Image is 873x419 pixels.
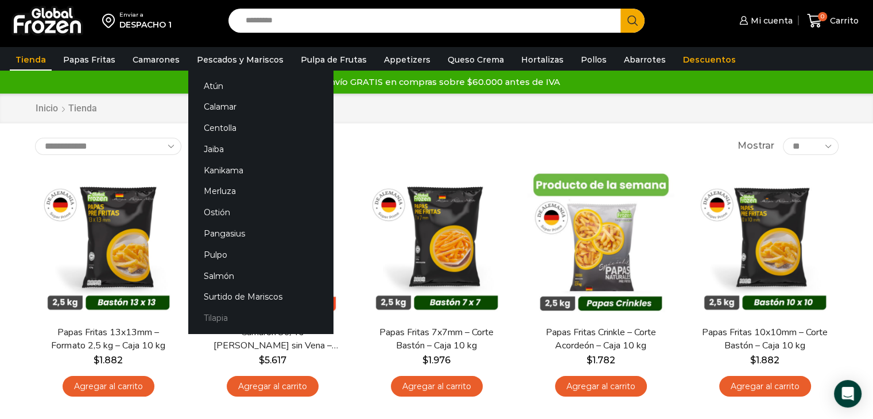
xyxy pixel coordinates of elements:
[750,355,756,366] span: $
[10,49,52,71] a: Tienda
[63,376,154,397] a: Agregar al carrito: “Papas Fritas 13x13mm - Formato 2,5 kg - Caja 10 kg”
[94,355,99,366] span: $
[102,11,119,30] img: address-field-icon.svg
[119,11,172,19] div: Enviar a
[370,326,502,352] a: Papas Fritas 7x7mm – Corte Bastón – Caja 10 kg
[719,376,811,397] a: Agregar al carrito: “Papas Fritas 10x10mm - Corte Bastón - Caja 10 kg”
[94,355,123,366] bdi: 1.882
[188,265,333,286] a: Salmón
[804,7,862,34] a: 0 Carrito
[206,326,338,352] a: Camarón 36/40 [PERSON_NAME] sin Vena – Bronze – Caja 10 kg
[191,49,289,71] a: Pescados y Mariscos
[68,103,97,114] h1: Tienda
[834,380,862,408] div: Open Intercom Messenger
[699,326,831,352] a: Papas Fritas 10x10mm – Corte Bastón – Caja 10 kg
[555,376,647,397] a: Agregar al carrito: “Papas Fritas Crinkle - Corte Acordeón - Caja 10 kg”
[818,12,827,21] span: 0
[188,202,333,223] a: Ostión
[677,49,742,71] a: Descuentos
[188,160,333,181] a: Kanikama
[188,181,333,202] a: Merluza
[188,75,333,96] a: Atún
[738,139,774,153] span: Mostrar
[422,355,428,366] span: $
[378,49,436,71] a: Appetizers
[188,118,333,139] a: Centolla
[575,49,612,71] a: Pollos
[618,49,672,71] a: Abarrotes
[587,355,592,366] span: $
[119,19,172,30] div: DESPACHO 1
[534,326,666,352] a: Papas Fritas Crinkle – Corte Acordeón – Caja 10 kg
[442,49,510,71] a: Queso Crema
[127,49,185,71] a: Camarones
[259,355,286,366] bdi: 5.617
[188,96,333,118] a: Calamar
[587,355,615,366] bdi: 1.782
[188,223,333,245] a: Pangasius
[748,15,793,26] span: Mi cuenta
[620,9,645,33] button: Search button
[227,376,319,397] a: Agregar al carrito: “Camarón 36/40 Crudo Pelado sin Vena - Bronze - Caja 10 kg”
[259,355,265,366] span: $
[188,286,333,308] a: Surtido de Mariscos
[422,355,451,366] bdi: 1.976
[736,9,793,32] a: Mi cuenta
[35,102,59,115] a: Inicio
[35,138,181,155] select: Pedido de la tienda
[188,139,333,160] a: Jaiba
[57,49,121,71] a: Papas Fritas
[35,102,97,115] nav: Breadcrumb
[295,49,373,71] a: Pulpa de Frutas
[515,49,569,71] a: Hortalizas
[391,376,483,397] a: Agregar al carrito: “Papas Fritas 7x7mm - Corte Bastón - Caja 10 kg”
[188,308,333,329] a: Tilapia
[750,355,779,366] bdi: 1.882
[827,15,859,26] span: Carrito
[42,326,174,352] a: Papas Fritas 13x13mm – Formato 2,5 kg – Caja 10 kg
[188,244,333,265] a: Pulpo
